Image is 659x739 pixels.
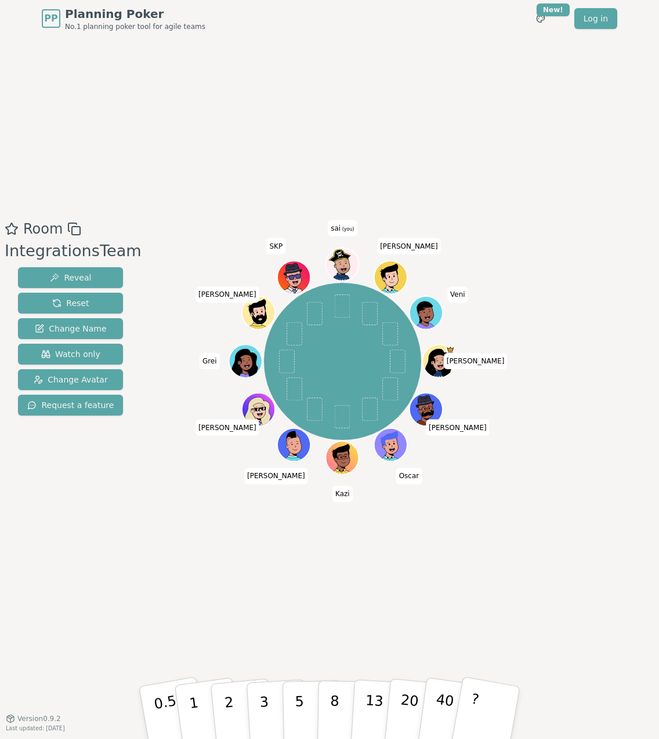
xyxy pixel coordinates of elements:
[447,286,468,303] span: Click to change your name
[530,8,551,29] button: New!
[52,297,89,309] span: Reset
[18,344,123,365] button: Watch only
[27,399,114,411] span: Request a feature
[6,725,65,731] span: Last updated: [DATE]
[244,468,308,484] span: Click to change your name
[200,353,220,369] span: Click to change your name
[44,12,57,26] span: PP
[50,272,91,283] span: Reveal
[35,323,106,334] span: Change Name
[377,238,441,254] span: Click to change your name
[332,486,353,502] span: Click to change your name
[5,219,19,239] button: Add as favourite
[18,267,123,288] button: Reveal
[537,3,570,16] div: New!
[195,286,259,303] span: Click to change your name
[396,468,422,484] span: Click to change your name
[266,238,285,254] span: Click to change your name
[6,714,61,723] button: Version0.9.2
[18,369,123,390] button: Change Avatar
[34,374,108,385] span: Change Avatar
[23,219,63,239] span: Room
[327,249,359,281] button: Click to change your avatar
[447,345,455,354] span: Kate is the host
[18,293,123,314] button: Reset
[17,714,61,723] span: Version 0.9.2
[328,220,357,236] span: Click to change your name
[18,395,123,416] button: Request a feature
[65,6,205,22] span: Planning Poker
[42,6,205,31] a: PPPlanning PokerNo.1 planning poker tool for agile teams
[426,420,490,436] span: Click to change your name
[5,239,142,263] div: IntegrationsTeam
[341,227,354,232] span: (you)
[65,22,205,31] span: No.1 planning poker tool for agile teams
[18,318,123,339] button: Change Name
[444,353,508,369] span: Click to change your name
[574,8,617,29] a: Log in
[41,348,100,360] span: Watch only
[195,420,259,436] span: Click to change your name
